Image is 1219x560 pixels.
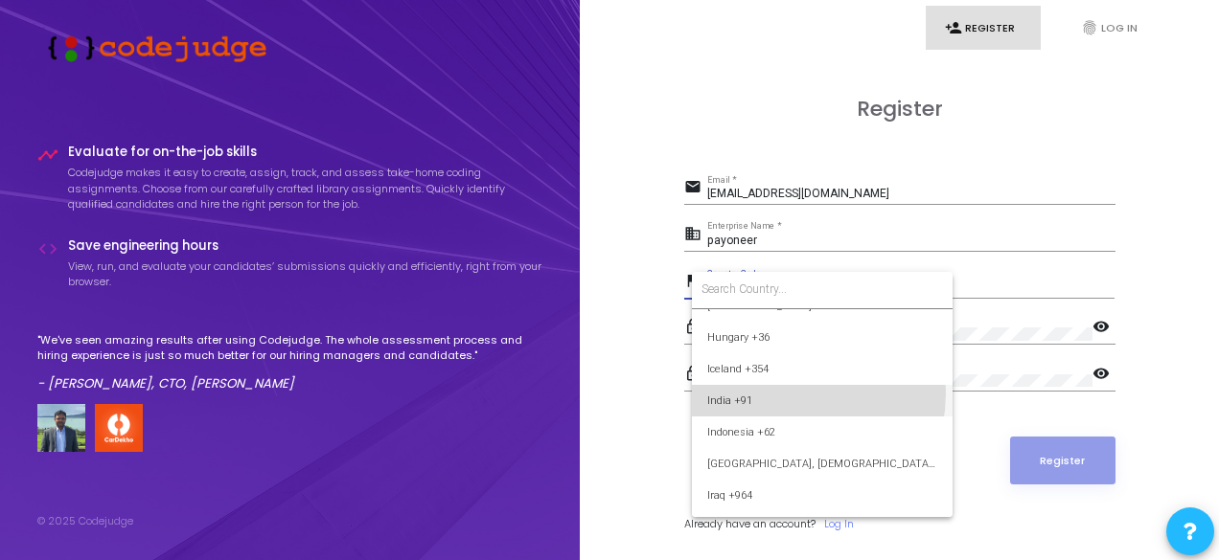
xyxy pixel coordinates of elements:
span: Hungary +36 [707,322,937,353]
span: Ireland +353 [707,511,937,543]
span: [GEOGRAPHIC_DATA], [DEMOGRAPHIC_DATA] Republic of +98 [707,448,937,480]
span: Iceland +354 [707,353,937,385]
span: India +91 [707,385,937,416]
span: Iraq +964 [707,480,937,511]
input: Search Country... [701,280,943,298]
span: Indonesia +62 [707,416,937,448]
